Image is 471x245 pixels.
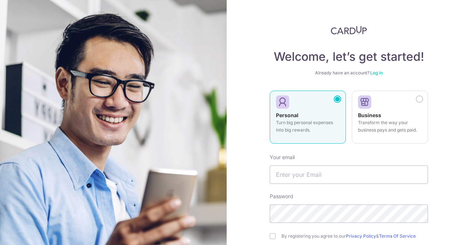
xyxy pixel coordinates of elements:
h4: Welcome, let’s get started! [270,49,428,64]
p: Transform the way your business pays and gets paid. [358,119,422,134]
div: Already have an account? [270,70,428,76]
strong: Business [358,112,381,118]
a: Personal Turn big personal expenses into big rewards. [270,91,346,148]
label: Password [270,193,293,200]
input: Enter your Email [270,165,428,184]
a: Business Transform the way your business pays and gets paid. [352,91,428,148]
strong: Personal [276,112,298,118]
label: Your email [270,154,295,161]
p: Turn big personal expenses into big rewards. [276,119,340,134]
a: Terms Of Service [379,233,416,239]
img: CardUp Logo [331,26,367,35]
a: Log in [370,70,383,76]
a: Privacy Policy [346,233,376,239]
label: By registering you agree to our & [281,233,428,239]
